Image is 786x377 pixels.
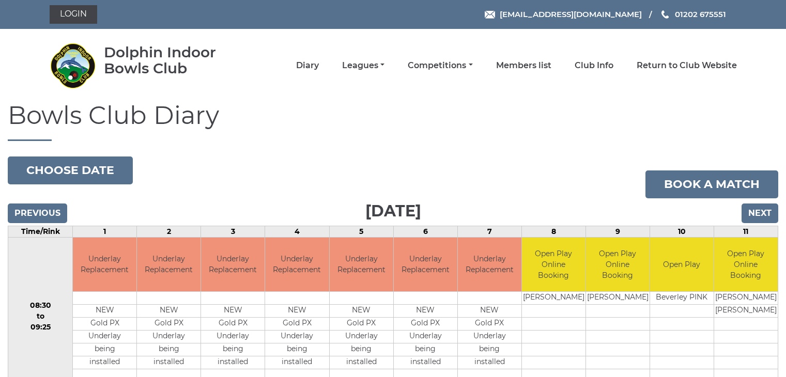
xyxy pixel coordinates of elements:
td: being [201,343,265,356]
td: Underlay [330,331,393,343]
td: Underlay Replacement [73,238,136,292]
td: 3 [201,226,265,237]
td: Underlay [394,331,457,343]
input: Previous [8,203,67,223]
td: Gold PX [73,318,136,331]
img: Dolphin Indoor Bowls Club [50,42,96,89]
td: being [394,343,457,356]
td: Gold PX [330,318,393,331]
td: 11 [714,226,778,237]
td: Underlay [265,331,329,343]
td: Underlay [458,331,521,343]
h1: Bowls Club Diary [8,102,778,141]
a: Return to Club Website [637,60,737,71]
img: Email [485,11,495,19]
td: Underlay Replacement [330,238,393,292]
td: Underlay Replacement [394,238,457,292]
td: 5 [329,226,393,237]
td: Underlay Replacement [201,238,265,292]
td: installed [394,356,457,369]
td: Gold PX [201,318,265,331]
td: Open Play Online Booking [714,238,778,292]
img: Phone us [661,10,669,19]
td: [PERSON_NAME] [714,305,778,318]
td: Underlay Replacement [137,238,201,292]
td: Open Play Online Booking [586,238,650,292]
a: Leagues [342,60,384,71]
td: Open Play [650,238,714,292]
td: Underlay Replacement [265,238,329,292]
div: Dolphin Indoor Bowls Club [104,44,246,76]
td: installed [201,356,265,369]
td: [PERSON_NAME] [714,292,778,305]
td: Gold PX [137,318,201,331]
td: NEW [394,305,457,318]
a: Members list [496,60,551,71]
td: Gold PX [458,318,521,331]
td: 10 [650,226,714,237]
td: being [458,343,521,356]
td: 1 [73,226,137,237]
td: installed [265,356,329,369]
td: Underlay Replacement [458,238,521,292]
td: installed [458,356,521,369]
td: NEW [458,305,521,318]
td: [PERSON_NAME] [586,292,650,305]
td: NEW [265,305,329,318]
td: Open Play Online Booking [522,238,585,292]
a: Login [50,5,97,24]
a: Diary [296,60,319,71]
td: installed [137,356,201,369]
td: installed [330,356,393,369]
a: Competitions [408,60,472,71]
td: Underlay [201,331,265,343]
td: NEW [330,305,393,318]
td: being [73,343,136,356]
td: Gold PX [265,318,329,331]
a: Phone us 01202 675551 [660,8,726,20]
td: 2 [137,226,201,237]
input: Next [742,203,778,223]
td: NEW [201,305,265,318]
td: 6 [393,226,457,237]
td: Gold PX [394,318,457,331]
td: 7 [457,226,521,237]
td: being [137,343,201,356]
td: [PERSON_NAME] [522,292,585,305]
span: 01202 675551 [675,9,726,19]
td: being [265,343,329,356]
a: Email [EMAIL_ADDRESS][DOMAIN_NAME] [485,8,642,20]
td: 4 [265,226,329,237]
td: Underlay [137,331,201,343]
td: being [330,343,393,356]
span: [EMAIL_ADDRESS][DOMAIN_NAME] [500,9,642,19]
td: 8 [521,226,585,237]
td: Time/Rink [8,226,73,237]
td: 9 [585,226,650,237]
a: Club Info [575,60,613,71]
td: Beverley PINK [650,292,714,305]
td: NEW [73,305,136,318]
button: Choose date [8,156,133,184]
a: Book a match [645,170,778,198]
td: NEW [137,305,201,318]
td: installed [73,356,136,369]
td: Underlay [73,331,136,343]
